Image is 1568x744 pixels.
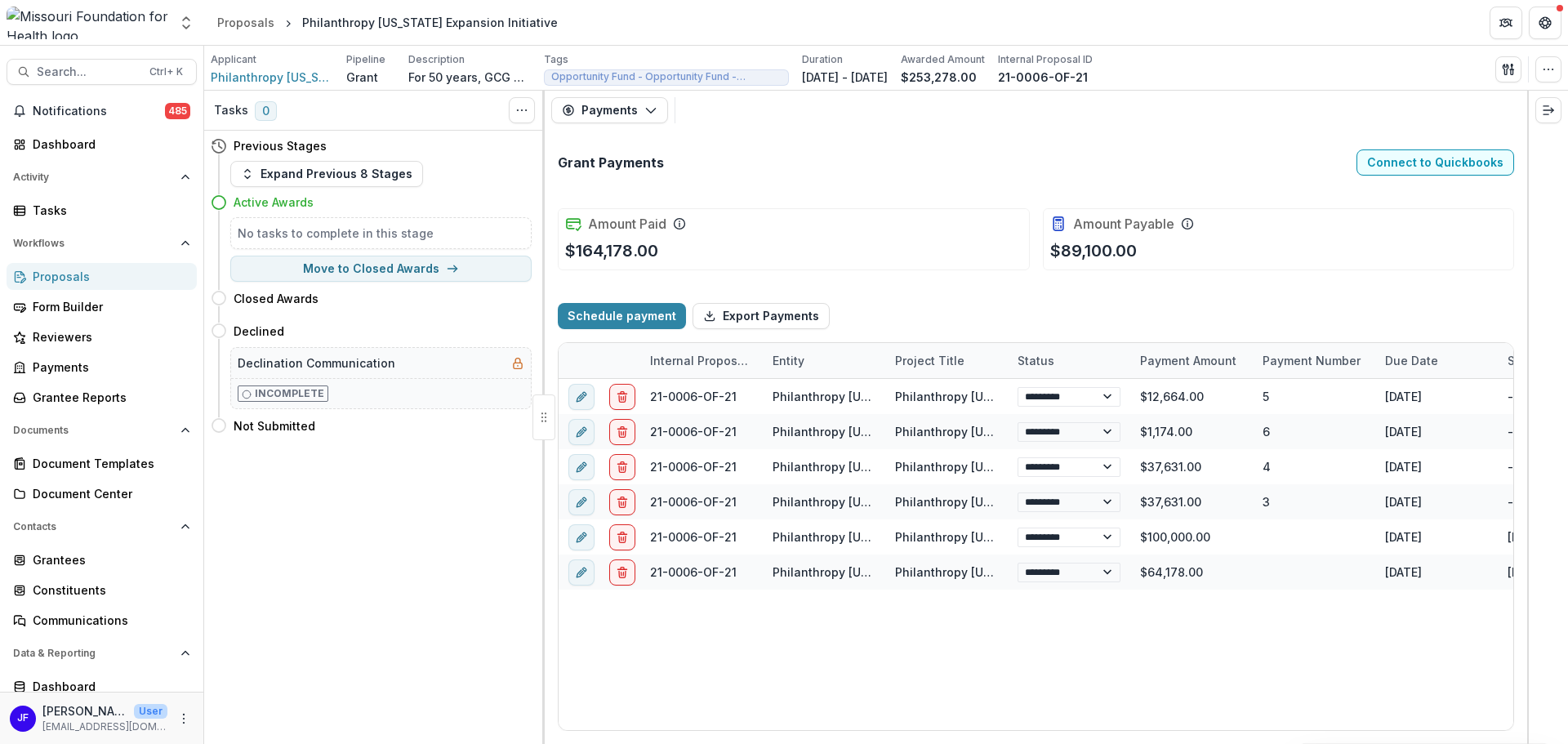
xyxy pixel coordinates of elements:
div: Status [1008,343,1130,378]
div: $37,631.00 [1130,449,1253,484]
h4: Active Awards [234,194,314,211]
button: delete [609,454,635,480]
div: 6 [1263,423,1270,440]
div: Payment Number [1253,343,1375,378]
a: Dashboard [7,131,197,158]
div: Grantees [33,551,184,568]
h2: Grant Payments [558,155,664,171]
a: Grantees [7,546,197,573]
a: Philanthropy [US_STATE] [773,495,913,509]
button: Open entity switcher [175,7,198,39]
span: Notifications [33,105,165,118]
a: Philanthropy [US_STATE] [773,565,913,579]
button: delete [609,489,635,515]
p: Applicant [211,52,256,67]
button: delete [609,384,635,410]
div: Entity [763,343,885,378]
img: Missouri Foundation for Health logo [7,7,168,39]
span: 485 [165,103,190,119]
span: Workflows [13,238,174,249]
p: Tags [544,52,568,67]
h5: Declination Communication [238,354,395,372]
div: 5 [1263,388,1269,405]
p: Incomplete [255,386,324,401]
div: Payments [33,359,184,376]
div: $100,000.00 [1130,519,1253,555]
div: 21-0006-OF-21 [650,564,737,581]
div: $1,174.00 [1130,414,1253,449]
button: Export Payments [693,303,830,329]
p: [EMAIL_ADDRESS][DOMAIN_NAME] [42,719,167,734]
span: Activity [13,172,174,183]
div: $64,178.00 [1130,555,1253,590]
button: delete [609,419,635,445]
button: Open Documents [7,417,197,443]
div: Payment Number [1253,352,1370,369]
button: Open Workflows [7,230,197,256]
a: Philanthropy [US_STATE] Expansion Initiative [895,390,1151,403]
div: 21-0006-OF-21 [650,423,737,440]
span: Search... [37,65,140,79]
button: Open Contacts [7,514,197,540]
a: Communications [7,607,197,634]
div: Philanthropy [US_STATE] Expansion Initiative [302,14,558,31]
a: Proposals [7,263,197,290]
p: [DATE] - [DATE] [802,69,888,86]
button: More [174,709,194,728]
button: edit [568,419,595,445]
div: 4 [1263,458,1271,475]
div: $12,664.00 [1130,379,1253,414]
div: Project Title [885,343,1008,378]
button: Connect to Quickbooks [1356,149,1514,176]
div: Dashboard [33,678,184,695]
div: [DATE] [1375,555,1498,590]
span: Documents [13,425,174,436]
h2: Amount Paid [588,216,666,232]
a: Grantee Reports [7,384,197,411]
div: 21-0006-OF-21 [650,388,737,405]
span: Opportunity Fund - Opportunity Fund - Grants/Contracts [551,71,782,82]
div: Payment Amount [1130,343,1253,378]
div: Constituents [33,581,184,599]
div: Status [1008,352,1064,369]
p: [PERSON_NAME] [42,702,127,719]
h4: Declined [234,323,284,340]
button: edit [568,454,595,480]
button: Notifications485 [7,98,197,124]
button: Open Activity [7,164,197,190]
p: For 50 years, GCG has helped [GEOGRAPHIC_DATA]-area grantmakers to connect, learn and act with im... [408,69,531,86]
button: Expand Previous 8 Stages [230,161,423,187]
div: Due Date [1375,352,1448,369]
span: Data & Reporting [13,648,174,659]
button: Move to Closed Awards [230,256,532,282]
button: delete [609,524,635,550]
nav: breadcrumb [211,11,564,34]
button: Partners [1490,7,1522,39]
h3: Tasks [214,104,248,118]
a: Philanthropy [US_STATE] [773,460,913,474]
button: edit [568,384,595,410]
a: Payments [7,354,197,381]
a: Philanthropy [US_STATE] Expansion Initiative [895,495,1151,509]
div: [DATE] [1375,449,1498,484]
a: Constituents [7,577,197,604]
p: 21-0006-OF-21 [998,69,1088,86]
div: [DATE] [1375,484,1498,519]
a: Document Center [7,480,197,507]
div: [DATE] [1375,519,1498,555]
a: Philanthropy [US_STATE] [211,69,333,86]
div: Internal Proposal ID [640,343,763,378]
span: Contacts [13,521,174,532]
p: Internal Proposal ID [998,52,1093,67]
a: Philanthropy [US_STATE] [773,390,913,403]
div: Internal Proposal ID [640,352,763,369]
span: 0 [255,101,277,121]
a: Philanthropy [US_STATE] Expansion Initiative [895,425,1151,439]
button: edit [568,559,595,586]
div: [DATE] [1375,379,1498,414]
div: Proposals [217,14,274,31]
